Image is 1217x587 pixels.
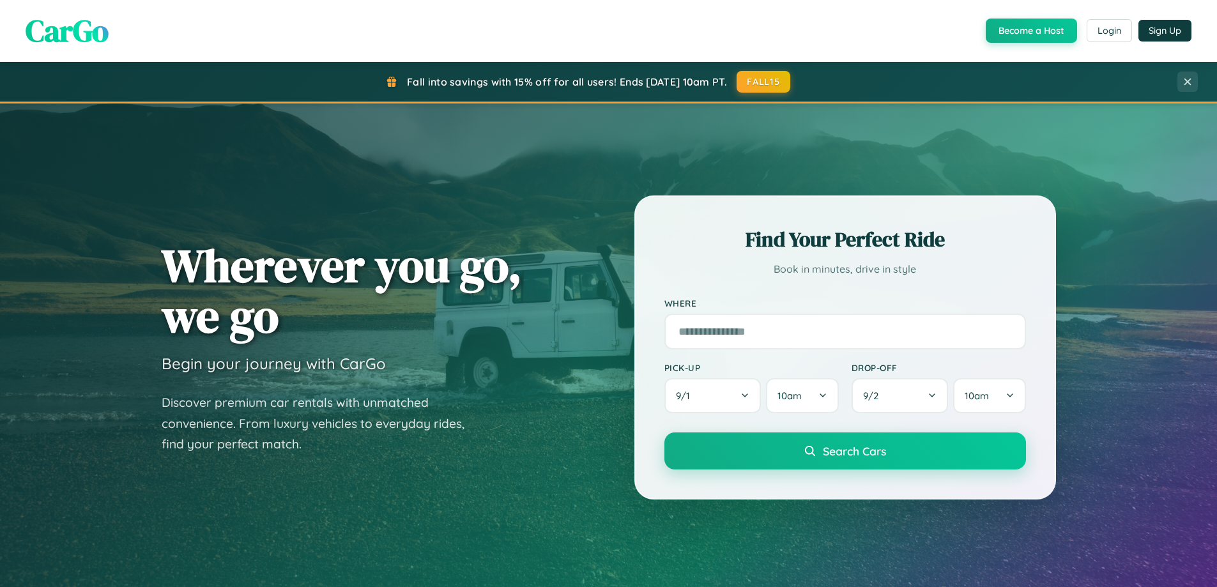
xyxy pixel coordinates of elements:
[863,390,885,402] span: 9 / 2
[852,362,1026,373] label: Drop-off
[1138,20,1191,42] button: Sign Up
[664,298,1026,309] label: Where
[777,390,802,402] span: 10am
[407,75,727,88] span: Fall into savings with 15% off for all users! Ends [DATE] 10am PT.
[766,378,838,413] button: 10am
[664,378,762,413] button: 9/1
[664,362,839,373] label: Pick-up
[676,390,696,402] span: 9 / 1
[26,10,109,52] span: CarGo
[162,392,481,455] p: Discover premium car rentals with unmatched convenience. From luxury vehicles to everyday rides, ...
[737,71,790,93] button: FALL15
[664,260,1026,278] p: Book in minutes, drive in style
[986,19,1077,43] button: Become a Host
[965,390,989,402] span: 10am
[162,240,522,341] h1: Wherever you go, we go
[664,432,1026,469] button: Search Cars
[953,378,1025,413] button: 10am
[852,378,949,413] button: 9/2
[162,354,386,373] h3: Begin your journey with CarGo
[664,225,1026,254] h2: Find Your Perfect Ride
[1087,19,1132,42] button: Login
[823,444,886,458] span: Search Cars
